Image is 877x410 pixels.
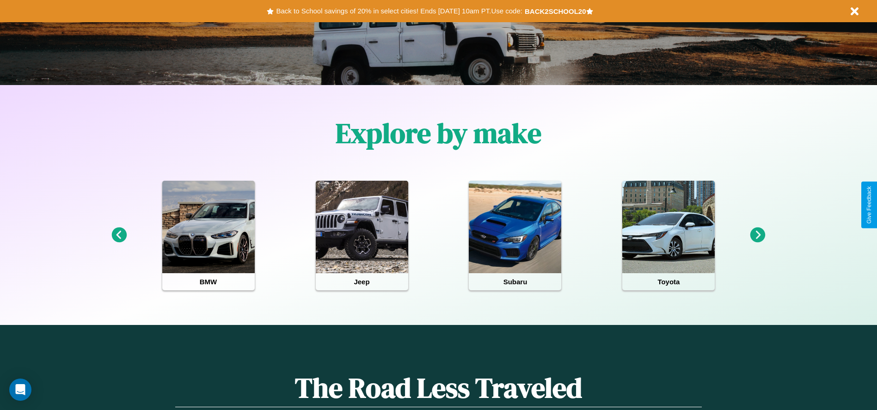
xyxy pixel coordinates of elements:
[316,273,408,290] h4: Jeep
[469,273,561,290] h4: Subaru
[336,114,541,152] h1: Explore by make
[525,7,586,15] b: BACK2SCHOOL20
[9,379,31,401] div: Open Intercom Messenger
[274,5,524,18] button: Back to School savings of 20% in select cities! Ends [DATE] 10am PT.Use code:
[162,273,255,290] h4: BMW
[622,273,715,290] h4: Toyota
[175,369,701,407] h1: The Road Less Traveled
[866,186,872,224] div: Give Feedback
